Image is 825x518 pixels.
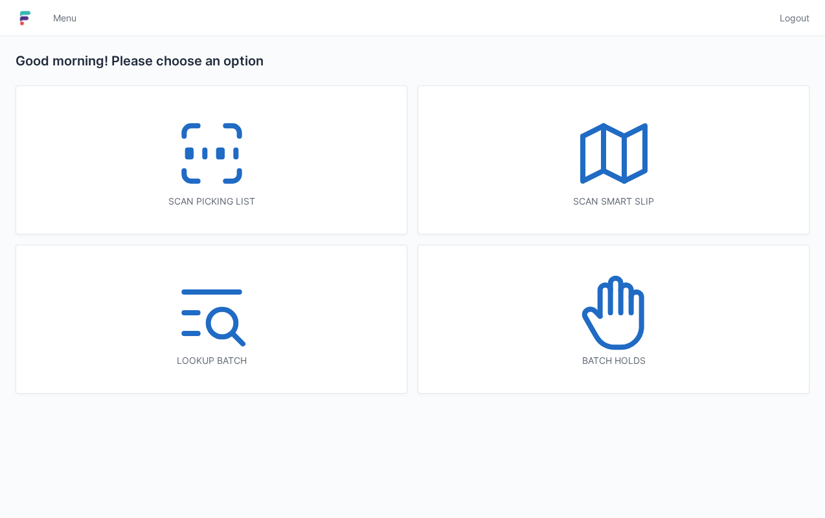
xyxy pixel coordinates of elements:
[42,195,381,208] div: Scan picking list
[45,6,84,30] a: Menu
[16,245,407,394] a: Lookup batch
[53,12,76,25] span: Menu
[16,52,809,70] h2: Good morning! Please choose an option
[418,245,809,394] a: Batch holds
[418,85,809,234] a: Scan smart slip
[780,12,809,25] span: Logout
[444,195,783,208] div: Scan smart slip
[16,85,407,234] a: Scan picking list
[772,6,809,30] a: Logout
[42,354,381,367] div: Lookup batch
[16,8,35,28] img: logo-small.jpg
[444,354,783,367] div: Batch holds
